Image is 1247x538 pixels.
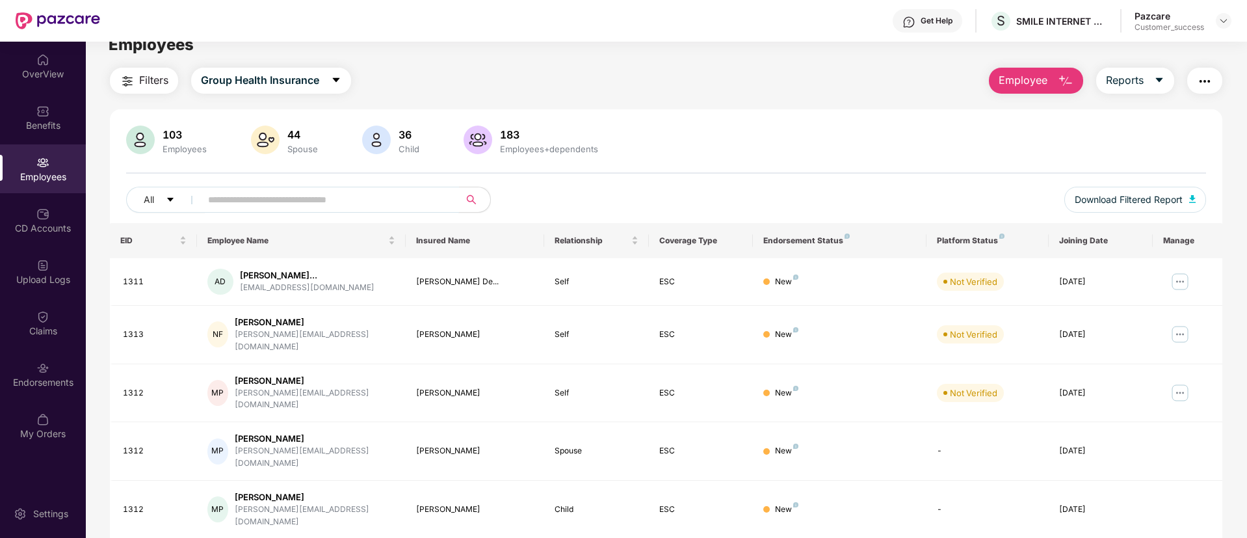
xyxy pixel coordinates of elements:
img: svg+xml;base64,PHN2ZyBpZD0iRW1wbG95ZWVzIiB4bWxucz0iaHR0cDovL3d3dy53My5vcmcvMjAwMC9zdmciIHdpZHRoPS... [36,156,49,169]
div: [PERSON_NAME] [235,433,395,445]
div: New [775,445,798,457]
button: Allcaret-down [126,187,205,213]
div: MP [207,496,228,522]
div: 1312 [123,387,187,399]
button: Reportscaret-down [1096,68,1174,94]
img: svg+xml;base64,PHN2ZyB4bWxucz0iaHR0cDovL3d3dy53My5vcmcvMjAwMC9zdmciIHdpZHRoPSI4IiBoZWlnaHQ9IjgiIH... [793,275,798,280]
div: Pazcare [1135,10,1204,22]
img: svg+xml;base64,PHN2ZyB4bWxucz0iaHR0cDovL3d3dy53My5vcmcvMjAwMC9zdmciIHhtbG5zOnhsaW5rPSJodHRwOi8vd3... [464,126,492,154]
img: svg+xml;base64,PHN2ZyB4bWxucz0iaHR0cDovL3d3dy53My5vcmcvMjAwMC9zdmciIHhtbG5zOnhsaW5rPSJodHRwOi8vd3... [362,126,391,154]
span: Download Filtered Report [1075,193,1183,207]
span: search [458,195,484,205]
div: New [775,387,798,399]
div: [PERSON_NAME][EMAIL_ADDRESS][DOMAIN_NAME] [235,387,395,412]
span: caret-down [166,195,175,206]
div: 1312 [123,445,187,457]
div: [PERSON_NAME] [416,329,534,341]
td: - [926,422,1048,481]
div: Get Help [921,16,952,26]
div: Self [555,387,638,399]
span: Employee Name [207,235,386,246]
div: Self [555,329,638,341]
span: S [997,13,1005,29]
div: [PERSON_NAME][EMAIL_ADDRESS][DOMAIN_NAME] [235,445,395,470]
div: [PERSON_NAME] De... [416,276,534,288]
span: Group Health Insurance [201,72,319,88]
div: [PERSON_NAME] [416,387,534,399]
span: caret-down [331,75,341,87]
img: svg+xml;base64,PHN2ZyBpZD0iRW5kb3JzZW1lbnRzIiB4bWxucz0iaHR0cDovL3d3dy53My5vcmcvMjAwMC9zdmciIHdpZH... [36,362,49,375]
span: Filters [139,72,168,88]
th: Coverage Type [649,223,753,258]
img: svg+xml;base64,PHN2ZyB4bWxucz0iaHR0cDovL3d3dy53My5vcmcvMjAwMC9zdmciIHdpZHRoPSI4IiBoZWlnaHQ9IjgiIH... [999,234,1004,239]
img: manageButton [1170,324,1190,345]
div: NF [207,321,228,347]
img: svg+xml;base64,PHN2ZyBpZD0iU2V0dGluZy0yMHgyMCIgeG1sbnM9Imh0dHA6Ly93d3cudzMub3JnLzIwMDAvc3ZnIiB3aW... [14,507,27,520]
div: [DATE] [1059,504,1142,516]
span: Relationship [555,235,628,246]
div: [PERSON_NAME]... [240,269,374,282]
img: svg+xml;base64,PHN2ZyBpZD0iRHJvcGRvd24tMzJ4MzIiIHhtbG5zPSJodHRwOi8vd3d3LnczLm9yZy8yMDAwL3N2ZyIgd2... [1218,16,1229,26]
div: New [775,276,798,288]
div: [DATE] [1059,329,1142,341]
div: [PERSON_NAME] [416,445,534,457]
div: MP [207,380,228,406]
button: search [458,187,491,213]
div: MP [207,438,228,464]
span: EID [120,235,177,246]
div: [PERSON_NAME][EMAIL_ADDRESS][DOMAIN_NAME] [235,504,395,528]
div: Child [555,504,638,516]
span: Employees [109,35,194,54]
div: Self [555,276,638,288]
th: Joining Date [1049,223,1153,258]
button: Filters [110,68,178,94]
img: svg+xml;base64,PHN2ZyBpZD0iSG9tZSIgeG1sbnM9Imh0dHA6Ly93d3cudzMub3JnLzIwMDAvc3ZnIiB3aWR0aD0iMjAiIG... [36,53,49,66]
img: svg+xml;base64,PHN2ZyB4bWxucz0iaHR0cDovL3d3dy53My5vcmcvMjAwMC9zdmciIHdpZHRoPSI4IiBoZWlnaHQ9IjgiIH... [793,327,798,332]
div: Customer_success [1135,22,1204,33]
div: AD [207,269,233,295]
div: 1312 [123,504,187,516]
th: EID [110,223,197,258]
div: Spouse [555,445,638,457]
img: New Pazcare Logo [16,12,100,29]
img: svg+xml;base64,PHN2ZyB4bWxucz0iaHR0cDovL3d3dy53My5vcmcvMjAwMC9zdmciIHhtbG5zOnhsaW5rPSJodHRwOi8vd3... [1058,74,1073,89]
div: ESC [659,445,742,457]
div: ESC [659,387,742,399]
div: Platform Status [937,235,1038,246]
div: SMILE INTERNET TECHNOLOGIES PRIVATE LIMITED [1016,15,1107,27]
div: New [775,504,798,516]
div: [DATE] [1059,387,1142,399]
img: svg+xml;base64,PHN2ZyB4bWxucz0iaHR0cDovL3d3dy53My5vcmcvMjAwMC9zdmciIHhtbG5zOnhsaW5rPSJodHRwOi8vd3... [251,126,280,154]
img: svg+xml;base64,PHN2ZyB4bWxucz0iaHR0cDovL3d3dy53My5vcmcvMjAwMC9zdmciIHdpZHRoPSIyNCIgaGVpZ2h0PSIyNC... [1197,74,1213,89]
div: Employees [160,144,209,154]
span: All [144,193,154,207]
img: svg+xml;base64,PHN2ZyB4bWxucz0iaHR0cDovL3d3dy53My5vcmcvMjAwMC9zdmciIHhtbG5zOnhsaW5rPSJodHRwOi8vd3... [126,126,155,154]
div: 1313 [123,329,187,341]
div: Spouse [285,144,321,154]
div: [PERSON_NAME] [416,504,534,516]
div: 44 [285,128,321,141]
img: manageButton [1170,383,1190,403]
div: [PERSON_NAME] [235,491,395,504]
img: svg+xml;base64,PHN2ZyB4bWxucz0iaHR0cDovL3d3dy53My5vcmcvMjAwMC9zdmciIHdpZHRoPSIyNCIgaGVpZ2h0PSIyNC... [120,74,135,89]
div: 103 [160,128,209,141]
div: [DATE] [1059,445,1142,457]
button: Employee [989,68,1083,94]
div: [DATE] [1059,276,1142,288]
img: svg+xml;base64,PHN2ZyB4bWxucz0iaHR0cDovL3d3dy53My5vcmcvMjAwMC9zdmciIHdpZHRoPSI4IiBoZWlnaHQ9IjgiIH... [793,386,798,391]
th: Insured Name [406,223,545,258]
div: Child [396,144,422,154]
button: Group Health Insurancecaret-down [191,68,351,94]
div: Employees+dependents [497,144,601,154]
img: svg+xml;base64,PHN2ZyB4bWxucz0iaHR0cDovL3d3dy53My5vcmcvMjAwMC9zdmciIHhtbG5zOnhsaW5rPSJodHRwOi8vd3... [1189,195,1196,203]
div: [PERSON_NAME] [235,316,395,329]
img: manageButton [1170,271,1190,292]
button: Download Filtered Report [1064,187,1206,213]
img: svg+xml;base64,PHN2ZyBpZD0iQmVuZWZpdHMiIHhtbG5zPSJodHRwOi8vd3d3LnczLm9yZy8yMDAwL3N2ZyIgd2lkdGg9Ij... [36,105,49,118]
div: Not Verified [950,275,997,288]
div: 1311 [123,276,187,288]
div: [EMAIL_ADDRESS][DOMAIN_NAME] [240,282,374,294]
div: Not Verified [950,386,997,399]
img: svg+xml;base64,PHN2ZyB4bWxucz0iaHR0cDovL3d3dy53My5vcmcvMjAwMC9zdmciIHdpZHRoPSI4IiBoZWlnaHQ9IjgiIH... [845,234,850,239]
img: svg+xml;base64,PHN2ZyB4bWxucz0iaHR0cDovL3d3dy53My5vcmcvMjAwMC9zdmciIHdpZHRoPSI4IiBoZWlnaHQ9IjgiIH... [793,502,798,507]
